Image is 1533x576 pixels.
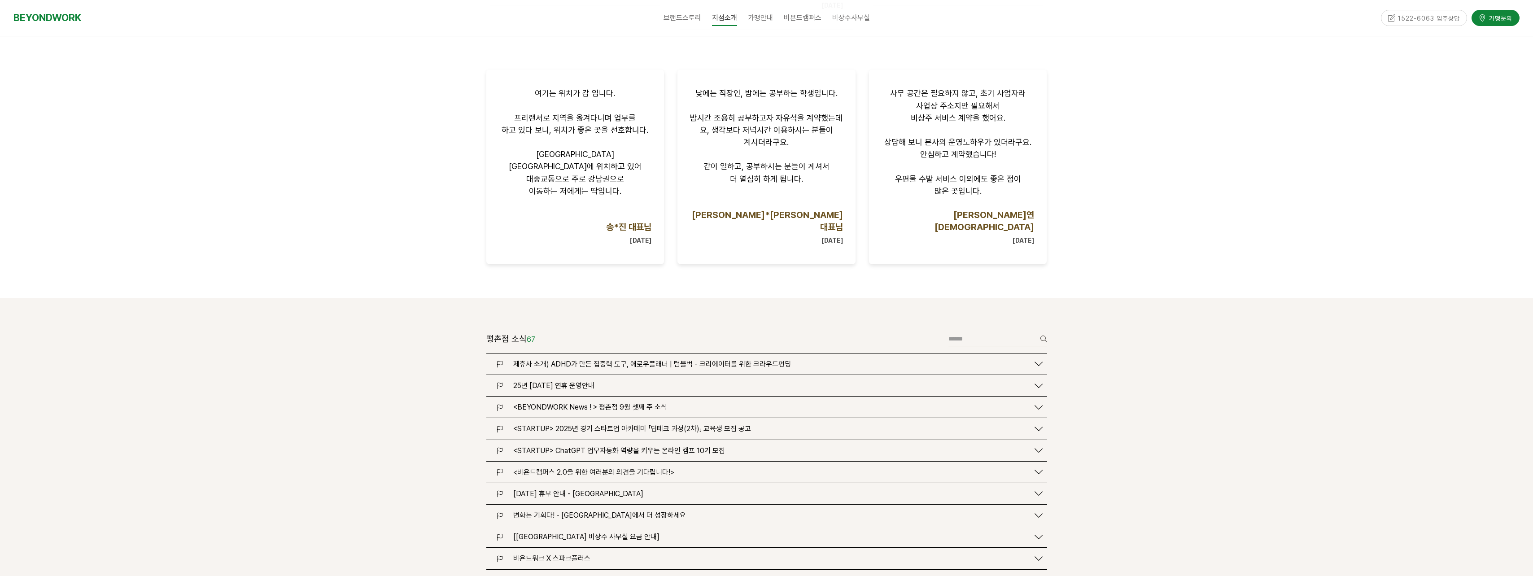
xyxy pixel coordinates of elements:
[1472,10,1520,26] a: 가맹문의
[513,403,667,411] span: <BEYONDWORK News ! > 평촌점 9월 셋째 주 소식
[778,7,827,29] a: 비욘드캠퍼스
[784,13,821,22] span: 비욘드캠퍼스
[513,511,686,519] span: 변화는 기회다! - [GEOGRAPHIC_DATA]에서 더 성장하세요
[606,222,651,232] span: 송*진 대표님
[535,88,615,98] span: 여기는 위치가 갑 입니다.
[513,468,674,476] span: <비욘드캠퍼스 2.0을 위한 여러분의 의견을 기다립니다!>
[513,381,594,390] span: 25년 [DATE] 연휴 운영안내
[935,186,982,196] span: 많은 곳입니다.
[712,10,737,26] span: 지점소개
[916,101,1000,110] span: 사업장 주소지만 필요해서
[707,7,742,29] a: 지점소개
[513,424,751,433] span: <STARTUP> 2025년 경기 스타트업 아카데미 「딥테크 과정(2차)」 교육생 모집 공고
[730,174,803,183] span: 더 열심히 하게 됩니다.
[695,88,838,98] span: 낮에는 직장인, 밤에는 공부하는 학생입니다.
[513,554,590,563] span: 비욘드워크 X 스파크플러스
[630,237,651,244] strong: [DATE]
[827,7,875,29] a: 비상주사무실
[664,13,701,22] span: 브랜드스토리
[658,7,707,29] a: 브랜드스토리
[529,186,621,196] span: 이동하는 저에게는 딱입니다.
[884,137,1031,147] span: 상담해 보니 본사의 운영노하우가 있더라구요.
[832,13,870,22] span: 비상주사무실
[890,88,1026,98] span: 사무 공간은 필요하지 않고, 초기 사업자라
[13,9,81,26] a: BEYONDWORK
[895,174,1021,183] span: 우편물 수발 서비스 이외에도 좋은 점이
[742,7,778,29] a: 가맹안내
[821,237,843,244] strong: [DATE]
[527,335,535,344] em: 67
[513,532,659,541] span: [[GEOGRAPHIC_DATA] 비상주 사무실 요금 안내]
[509,149,642,171] span: [GEOGRAPHIC_DATA] [GEOGRAPHIC_DATA]에 위치하고 있어
[690,113,843,135] span: 밤시간 조용히 공부하고자 자유석을 계약했는데요, 생각보다 저녁시간 이용하시는 분들이
[513,446,725,455] span: <STARTUP> ChatGPT 업무자동화 역량을 키우는 온라인 캠프 10기 모집
[748,13,773,22] span: 가맹안내
[692,209,843,232] span: [PERSON_NAME]*[PERSON_NAME] 대표님
[911,113,1005,122] span: 비상주 서비스 계약을 했어요.
[514,113,636,122] span: 프리랜서로 지역을 옮겨다니며 업무를
[920,149,996,159] span: 안심하고 계약했습니다!
[513,489,643,498] span: [DATE] 휴무 안내 - [GEOGRAPHIC_DATA]
[526,174,624,183] span: 대중교통으로 주로 강남권으로
[502,125,648,135] span: 하고 있다 보니, 위치가 좋은 곳을 선호합니다.
[513,360,791,368] span: 제휴사 소개) ADHD가 만든 집중력 도구, 애로우플래너 | 텀블벅 - 크리에이터를 위한 크라우드펀딩
[1013,237,1034,244] strong: [DATE]
[744,137,789,147] span: 계시더라구요.
[486,332,535,347] header: 평촌점 소식
[703,161,830,171] span: 같이 일하고, 공부하시는 분들이 계셔서
[1486,14,1512,23] span: 가맹문의
[935,209,1034,232] span: [PERSON_NAME]연 [DEMOGRAPHIC_DATA]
